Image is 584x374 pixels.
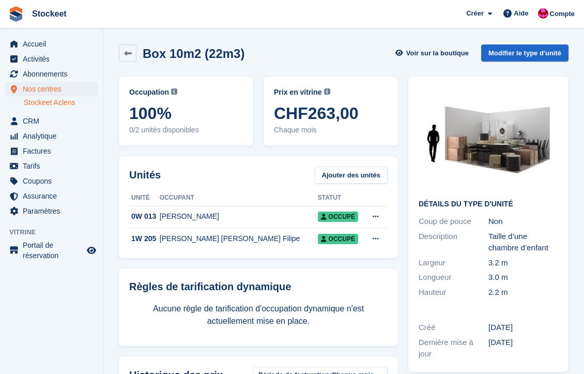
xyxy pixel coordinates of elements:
[394,44,473,62] a: Voir sur la boutique
[129,303,388,327] p: Aucune règle de tarification d'occupation dynamique n'est actuellement mise en place.
[419,216,488,228] div: Coup de pouce
[5,159,98,173] a: menu
[419,87,558,192] img: 125-sqft-unit%202023-11-07%2015_54_42.jpg
[23,240,85,261] span: Portail de réservation
[23,204,85,218] span: Paramètres
[419,322,488,334] div: Créé
[23,37,85,51] span: Accueil
[419,231,488,254] div: Description
[5,189,98,203] a: menu
[129,125,243,136] span: 0/2 unités disponibles
[129,104,243,123] span: 100%
[5,129,98,143] a: menu
[5,240,98,261] a: menu
[5,204,98,218] a: menu
[129,279,388,294] div: Règles de tarification dynamique
[318,190,363,206] th: Statut
[85,244,98,257] a: Boutique d'aperçu
[274,104,388,123] span: CHF263,00
[315,167,388,184] a: Ajouter des unités
[8,6,24,22] img: stora-icon-8386f47178a22dfd0bd8f6a31ec36ba5ce8667c1dd55bd0f319d3a0aa187defe.svg
[23,129,85,143] span: Analytique
[9,227,103,237] span: Vitrine
[318,234,358,244] span: Occupé
[488,216,558,228] div: Non
[324,88,330,95] img: icon-info-grey-7440780725fd019a000dd9b08b2336e03edf1995a4989e88bcd33f0948082b44.svg
[23,189,85,203] span: Assurance
[488,257,558,269] div: 3.2 m
[419,287,488,298] div: Hauteur
[419,337,488,360] div: Dernière mise à jour
[538,8,548,19] img: Valentin BURDET
[129,211,160,222] div: 0W 013
[5,52,98,66] a: menu
[274,125,388,136] span: Chaque mois
[5,37,98,51] a: menu
[129,190,160,206] th: Unité
[274,87,322,98] span: Prix en vitrine
[160,211,318,222] div: [PERSON_NAME]
[488,287,558,298] div: 2.2 m
[129,233,160,244] div: 1W 205
[171,88,177,95] img: icon-info-grey-7440780725fd019a000dd9b08b2336e03edf1995a4989e88bcd33f0948082b44.svg
[488,322,558,334] div: [DATE]
[160,233,318,244] div: [PERSON_NAME] [PERSON_NAME] Filipe
[23,82,85,96] span: Nos centres
[23,67,85,81] span: Abonnements
[488,337,558,360] div: [DATE]
[481,44,568,62] a: Modifier le type d'unité
[488,231,558,254] div: Taille d’une chambre d’enfant
[488,272,558,283] div: 3.0 m
[23,174,85,188] span: Coupons
[5,114,98,128] a: menu
[23,114,85,128] span: CRM
[466,8,484,19] span: Créer
[550,9,575,19] span: Compte
[143,47,244,61] h2: Box 10m2 (22m3)
[24,98,98,108] a: Stockeet Aclens
[23,144,85,158] span: Factures
[419,257,488,269] div: Largeur
[318,212,358,222] span: Occupé
[5,144,98,158] a: menu
[419,200,558,208] h2: Détails du type d'unité
[160,190,318,206] th: Occupant
[129,167,161,183] h2: Unités
[419,272,488,283] div: Longueur
[5,174,98,188] a: menu
[23,52,85,66] span: Activités
[406,48,469,58] span: Voir sur la boutique
[5,67,98,81] a: menu
[514,8,528,19] span: Aide
[5,82,98,96] a: menu
[23,159,85,173] span: Tarifs
[28,5,71,22] a: Stockeet
[129,87,169,98] span: Occupation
